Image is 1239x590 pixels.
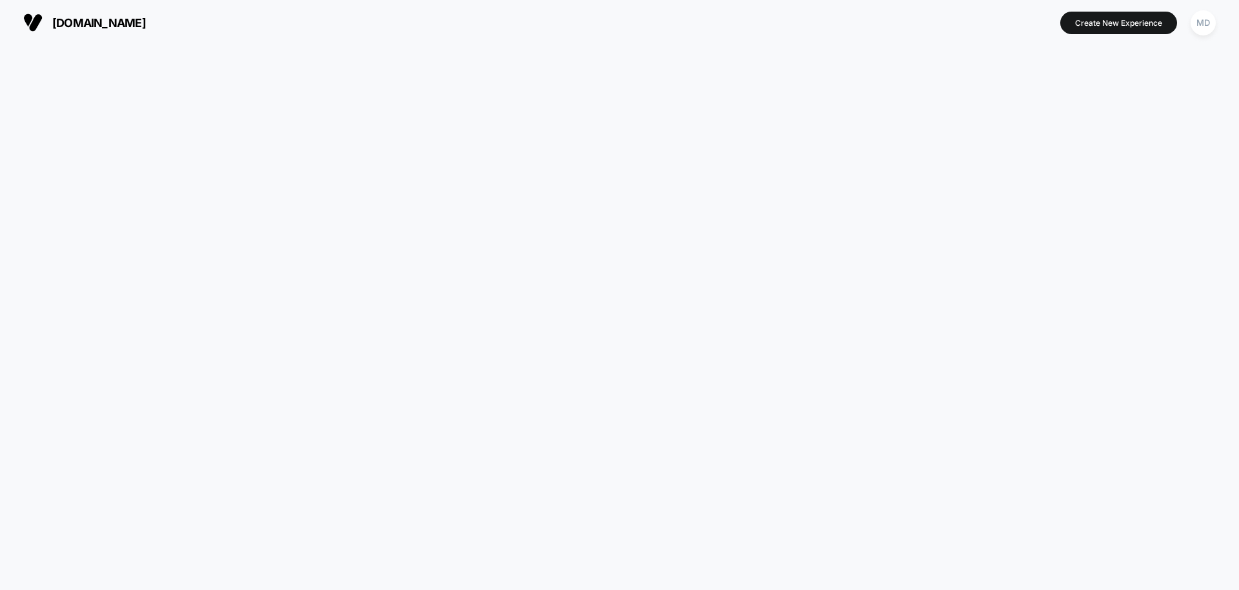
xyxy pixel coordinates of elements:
span: [DOMAIN_NAME] [52,16,146,30]
div: MD [1191,10,1216,35]
button: [DOMAIN_NAME] [19,12,150,33]
img: Visually logo [23,13,43,32]
button: MD [1187,10,1220,36]
button: Create New Experience [1060,12,1177,34]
